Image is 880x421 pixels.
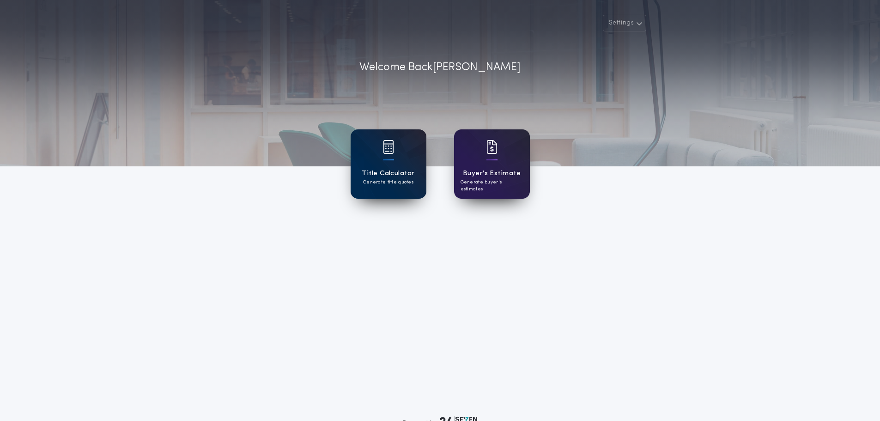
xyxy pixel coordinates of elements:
[351,129,426,199] a: card iconTitle CalculatorGenerate title quotes
[362,168,414,179] h1: Title Calculator
[486,140,498,154] img: card icon
[359,59,521,76] p: Welcome Back [PERSON_NAME]
[383,140,394,154] img: card icon
[363,179,413,186] p: Generate title quotes
[603,15,646,31] button: Settings
[461,179,523,193] p: Generate buyer's estimates
[463,168,521,179] h1: Buyer's Estimate
[454,129,530,199] a: card iconBuyer's EstimateGenerate buyer's estimates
